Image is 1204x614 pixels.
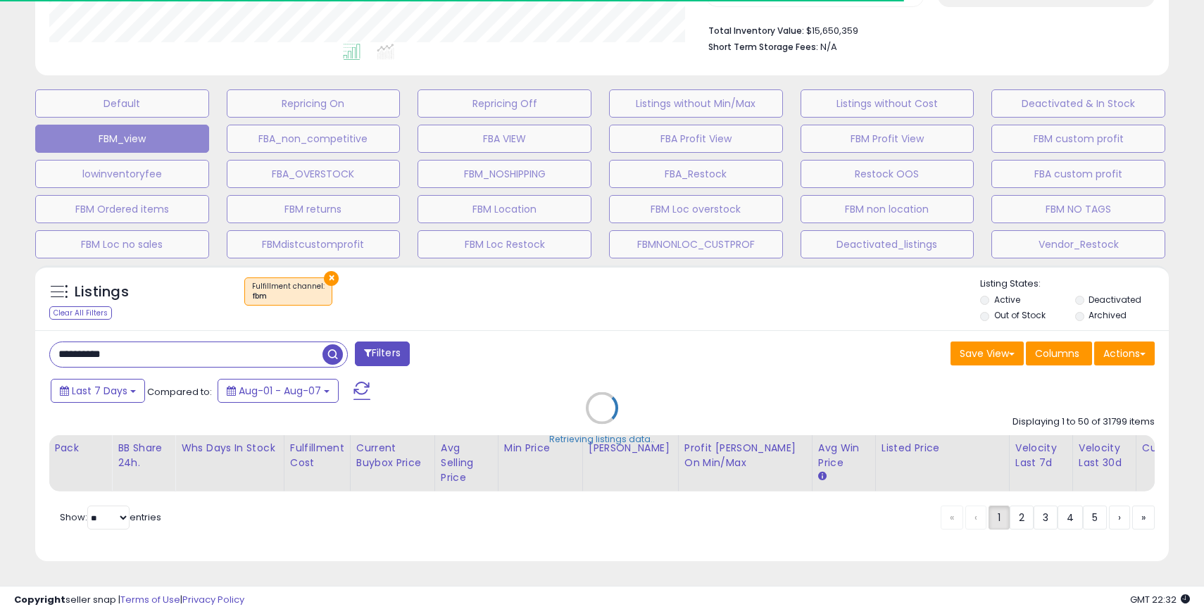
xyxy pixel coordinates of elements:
[801,89,974,118] button: Listings without Cost
[991,195,1165,223] button: FBM NO TAGS
[820,40,837,54] span: N/A
[708,41,818,53] b: Short Term Storage Fees:
[14,594,244,607] div: seller snap | |
[801,125,974,153] button: FBM Profit View
[801,160,974,188] button: Restock OOS
[609,125,783,153] button: FBA Profit View
[227,160,401,188] button: FBA_OVERSTOCK
[35,125,209,153] button: FBM_view
[227,195,401,223] button: FBM returns
[35,89,209,118] button: Default
[418,160,591,188] button: FBM_NOSHIPPING
[708,21,1144,38] li: $15,650,359
[609,195,783,223] button: FBM Loc overstock
[991,89,1165,118] button: Deactivated & In Stock
[991,230,1165,258] button: Vendor_Restock
[227,89,401,118] button: Repricing On
[35,160,209,188] button: lowinventoryfee
[991,125,1165,153] button: FBM custom profit
[120,593,180,606] a: Terms of Use
[418,195,591,223] button: FBM Location
[418,230,591,258] button: FBM Loc Restock
[182,593,244,606] a: Privacy Policy
[14,593,65,606] strong: Copyright
[418,89,591,118] button: Repricing Off
[227,230,401,258] button: FBMdistcustomprofit
[227,125,401,153] button: FBA_non_competitive
[609,160,783,188] button: FBA_Restock
[1130,593,1190,606] span: 2025-08-15 22:32 GMT
[991,160,1165,188] button: FBA custom profit
[801,195,974,223] button: FBM non location
[35,230,209,258] button: FBM Loc no sales
[549,432,655,445] div: Retrieving listings data..
[801,230,974,258] button: Deactivated_listings
[418,125,591,153] button: FBA VIEW
[708,25,804,37] b: Total Inventory Value:
[35,195,209,223] button: FBM Ordered items
[609,89,783,118] button: Listings without Min/Max
[609,230,783,258] button: FBMNONLOC_CUSTPROF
